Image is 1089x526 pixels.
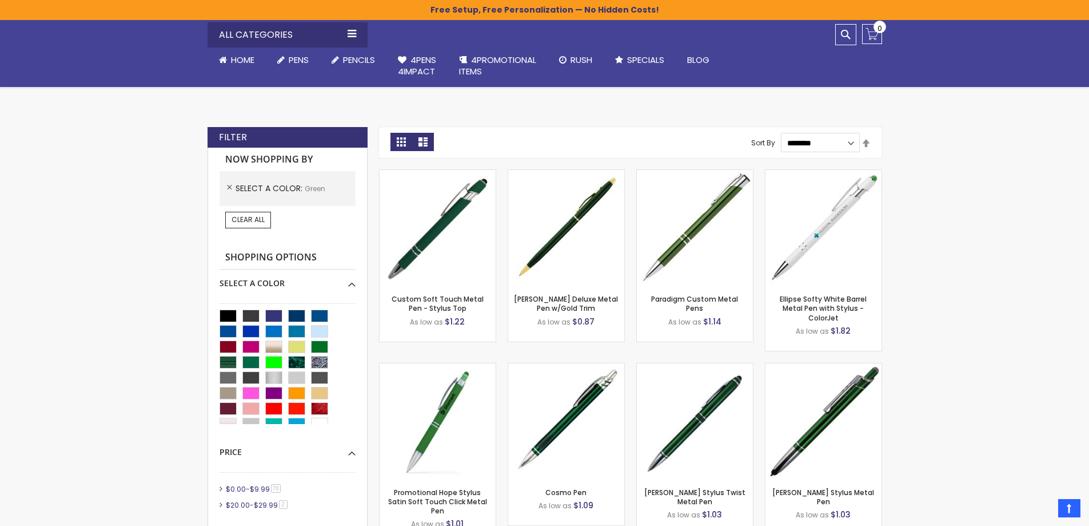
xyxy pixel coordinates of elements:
[877,23,882,34] span: 0
[343,54,375,66] span: Pencils
[223,500,292,510] a: $20.00-$29.992
[537,317,571,327] span: As low as
[508,169,624,179] a: Cooper Deluxe Metal Pen w/Gold Trim-Green
[208,22,368,48] div: All Categories
[289,54,309,66] span: Pens
[320,48,386,73] a: Pencils
[220,438,356,458] div: Price
[266,48,320,73] a: Pens
[667,510,700,520] span: As low as
[236,183,305,194] span: Select A Color
[676,48,721,73] a: Blog
[250,484,270,494] span: $9.99
[208,48,266,73] a: Home
[637,169,753,179] a: Paragon Plus-Green
[796,510,829,520] span: As low as
[514,294,618,313] a: [PERSON_NAME] Deluxe Metal Pen w/Gold Trim
[637,363,753,373] a: Colter Stylus Twist Metal Pen-Green
[448,48,548,85] a: 4PROMOTIONALITEMS
[637,170,753,286] img: Paragon Plus-Green
[410,317,443,327] span: As low as
[232,215,265,224] span: Clear All
[386,48,448,85] a: 4Pens4impact
[644,488,745,507] a: [PERSON_NAME] Stylus Twist Metal Pen
[862,24,882,44] a: 0
[254,500,278,510] span: $29.99
[831,325,851,337] span: $1.82
[573,500,593,511] span: $1.09
[508,170,624,286] img: Cooper Deluxe Metal Pen w/Gold Trim-Green
[380,363,496,373] a: Promotional Hope Stylus Satin Soft Touch Click Metal Pen-Green
[765,169,881,179] a: Ellipse Softy White Barrel Metal Pen with Stylus Pen - ColorJet-Green
[380,169,496,179] a: Custom Soft Touch Stylus Pen-Green
[796,326,829,336] span: As low as
[545,488,587,497] a: Cosmo Pen
[305,184,325,193] span: Green
[219,131,247,144] strong: Filter
[279,500,288,509] span: 2
[392,294,484,313] a: Custom Soft Touch Metal Pen - Stylus Top
[226,484,246,494] span: $0.00
[637,363,753,480] img: Colter Stylus Twist Metal Pen-Green
[398,54,436,77] span: 4Pens 4impact
[604,48,676,73] a: Specials
[831,509,851,520] span: $1.03
[508,363,624,373] a: Cosmo-Green
[390,133,412,151] strong: Grid
[687,54,709,66] span: Blog
[572,316,595,327] span: $0.87
[226,500,250,510] span: $20.00
[765,170,881,286] img: Ellipse Softy White Barrel Metal Pen with Stylus Pen - ColorJet-Green
[1058,499,1080,517] a: Top
[271,484,281,493] span: 78
[571,54,592,66] span: Rush
[765,363,881,373] a: Olson Stylus Metal Pen-Green
[459,54,536,77] span: 4PROMOTIONAL ITEMS
[765,363,881,480] img: Olson Stylus Metal Pen-Green
[751,138,775,148] label: Sort By
[388,488,487,516] a: Promotional Hope Stylus Satin Soft Touch Click Metal Pen
[703,316,721,327] span: $1.14
[538,501,572,511] span: As low as
[651,294,738,313] a: Paradigm Custom Metal Pens
[220,246,356,270] strong: Shopping Options
[445,316,465,327] span: $1.22
[380,363,496,480] img: Promotional Hope Stylus Satin Soft Touch Click Metal Pen-Green
[627,54,664,66] span: Specials
[702,509,722,520] span: $1.03
[780,294,867,322] a: Ellipse Softy White Barrel Metal Pen with Stylus - ColorJet
[548,48,604,73] a: Rush
[231,54,254,66] span: Home
[380,170,496,286] img: Custom Soft Touch Stylus Pen-Green
[220,270,356,289] div: Select A Color
[668,317,701,327] span: As low as
[220,148,356,172] strong: Now Shopping by
[223,484,285,494] a: $0.00-$9.9978
[225,212,271,228] a: Clear All
[772,488,874,507] a: [PERSON_NAME] Stylus Metal Pen
[508,363,624,480] img: Cosmo-Green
